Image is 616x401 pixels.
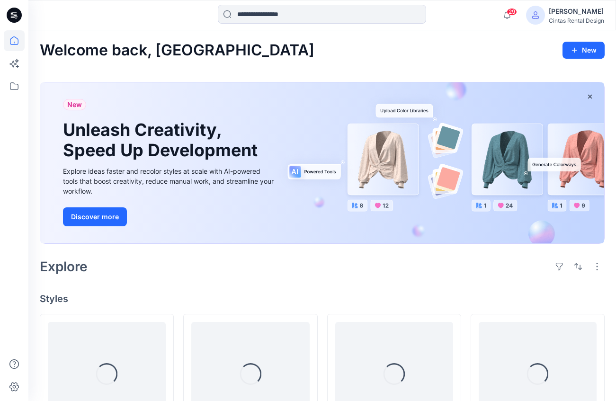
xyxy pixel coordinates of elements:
[63,120,262,160] h1: Unleash Creativity, Speed Up Development
[63,207,127,226] button: Discover more
[67,99,82,110] span: New
[40,42,314,59] h2: Welcome back, [GEOGRAPHIC_DATA]
[40,293,605,304] h4: Styles
[63,207,276,226] a: Discover more
[507,8,517,16] span: 29
[562,42,605,59] button: New
[549,17,604,24] div: Cintas Rental Design
[63,166,276,196] div: Explore ideas faster and recolor styles at scale with AI-powered tools that boost creativity, red...
[549,6,604,17] div: [PERSON_NAME]
[532,11,539,19] svg: avatar
[40,259,88,274] h2: Explore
